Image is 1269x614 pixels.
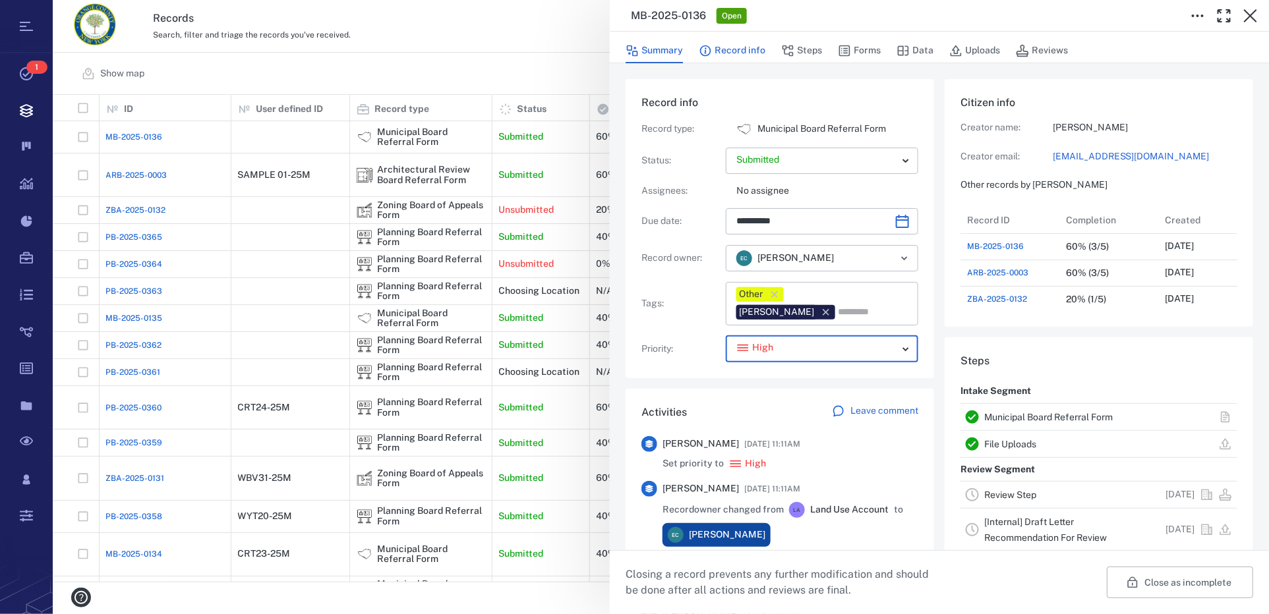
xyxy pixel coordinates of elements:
a: Leave comment [832,405,918,420]
span: [PERSON_NAME] [663,482,739,495]
div: Completion [1066,202,1116,238]
span: [DATE] 11:11AM [744,481,800,497]
h6: Activities [641,405,687,420]
a: File Uploads [984,439,1036,449]
div: 60% (3/5) [1066,242,1109,252]
span: 1 [26,61,47,74]
p: Leave comment [850,405,918,418]
button: Toggle Fullscreen [1211,3,1237,29]
h3: MB-2025-0136 [631,8,706,24]
span: to [894,503,903,516]
button: Close as incomplete [1107,567,1253,598]
div: Completion [1059,207,1158,233]
p: Record type : [641,123,721,136]
span: [DATE] 11:11AM [744,436,800,452]
div: Created [1158,207,1257,233]
div: Record infoRecord type:icon Municipal Board Referral FormMunicipal Board Referral FormStatus:Assi... [626,79,934,389]
p: Other records by [PERSON_NAME] [960,179,1237,192]
span: High [745,457,766,470]
div: Created [1165,202,1200,238]
span: [PERSON_NAME] [663,437,739,451]
div: Record ID [960,207,1059,233]
button: Summary [626,38,683,63]
button: Reviews [1016,38,1068,63]
span: [PERSON_NAME] [757,252,834,265]
button: Close [1237,3,1264,29]
p: [DATE] [1165,293,1194,306]
div: 20% (1/5) [1066,294,1106,304]
button: Steps [781,38,822,63]
a: [EMAIL_ADDRESS][DOMAIN_NAME] [1053,150,1237,163]
a: MB-2025-0136 [967,240,1024,252]
span: Open [719,11,744,22]
p: [DATE] [1165,240,1194,253]
button: Open [895,249,914,267]
button: Choose date, selected date is Oct 25, 2025 [889,208,916,235]
a: Municipal Board Referral Form [984,412,1113,422]
div: Citizen infoCreator name:[PERSON_NAME]Creator email:[EMAIL_ADDRESS][DOMAIN_NAME]Other records by ... [945,79,1253,337]
div: Other [739,288,763,301]
div: E C [736,250,752,266]
p: Tags : [641,297,721,310]
p: [DATE] [1166,488,1195,501]
p: Assignees : [641,184,721,198]
p: Due date : [641,215,721,228]
span: [PERSON_NAME] [689,528,765,542]
p: [DATE] [1165,266,1194,279]
h6: Citizen info [960,95,1237,111]
button: Toggle to Edit Boxes [1185,3,1211,29]
div: Municipal Board Referral Form [736,121,752,137]
p: Record owner : [641,252,721,265]
img: icon Municipal Board Referral Form [736,121,752,137]
span: Land Use Account [810,503,889,516]
p: Creator email: [960,150,1053,163]
span: Record owner changed from [663,503,784,516]
p: No assignee [736,184,918,198]
p: Municipal Board Referral Form [757,123,886,136]
h6: Record info [641,95,918,111]
a: ZBA-2025-0132 [967,293,1027,305]
p: Set priority to [663,457,724,470]
p: [DATE] [1166,523,1195,536]
p: [PERSON_NAME] [1053,121,1237,134]
div: Record ID [967,202,1010,238]
a: [Internal] Draft Letter Recommendation For Review [984,516,1107,543]
span: Help [30,9,57,21]
button: Uploads [949,38,1000,63]
p: Submitted [736,153,897,167]
div: E C [668,527,684,543]
div: L A [789,502,805,518]
a: Review Step [984,489,1036,500]
a: ARB-2025-0003 [967,267,1028,279]
p: Intake Segment [960,379,1031,403]
button: Record info [699,38,765,63]
div: StepsIntake SegmentMunicipal Board Referral FormFile UploadsReview SegmentReview Step[DATE][Inter... [945,337,1253,605]
p: Status : [641,154,721,167]
p: Closing a record prevents any further modification and should be done after all actions and revie... [626,567,939,598]
div: [PERSON_NAME] [739,306,814,319]
p: Priority : [641,343,721,356]
button: Forms [838,38,881,63]
h6: Steps [960,353,1237,369]
div: 60% (3/5) [1066,268,1109,278]
button: Data [897,38,933,63]
p: Review Segment [960,458,1035,482]
p: Creator name: [960,121,1053,134]
span: High [752,341,773,354]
